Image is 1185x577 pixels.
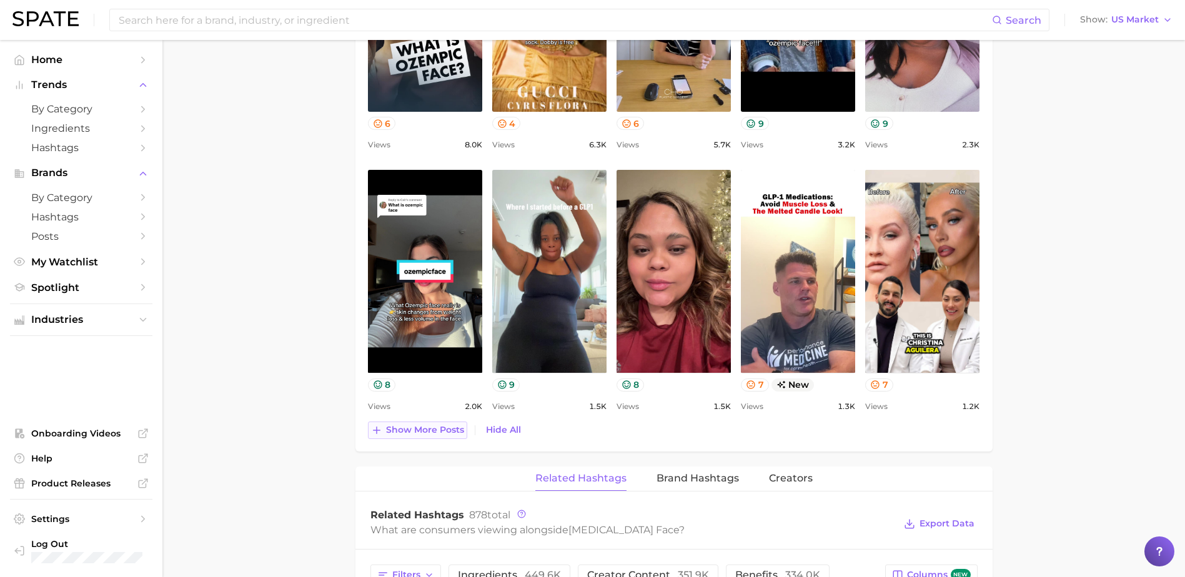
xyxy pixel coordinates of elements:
span: 878 [469,509,487,521]
a: Product Releases [10,474,152,493]
a: My Watchlist [10,252,152,272]
a: Ingredients [10,119,152,138]
span: US Market [1111,16,1159,23]
span: My Watchlist [31,256,131,268]
a: Hashtags [10,207,152,227]
span: Spotlight [31,282,131,293]
img: SPATE [12,11,79,26]
span: [MEDICAL_DATA] face [568,524,679,536]
button: 7 [741,378,769,392]
span: Home [31,54,131,66]
button: Industries [10,310,152,329]
span: new [771,378,815,392]
span: Search [1006,14,1041,26]
span: Trends [31,79,131,91]
span: Brand Hashtags [657,473,739,484]
button: 9 [492,378,520,392]
span: Hashtags [31,211,131,223]
span: Views [865,137,888,152]
span: 6.3k [589,137,607,152]
span: Views [741,399,763,414]
button: 6 [617,117,645,130]
span: 8.0k [465,137,482,152]
a: Onboarding Videos [10,424,152,443]
button: Export Data [901,515,977,533]
span: Views [865,399,888,414]
span: Onboarding Videos [31,428,131,439]
a: Home [10,50,152,69]
button: 8 [368,378,396,392]
button: 8 [617,378,645,392]
span: Show [1080,16,1108,23]
div: What are consumers viewing alongside ? [370,521,895,538]
button: Show more posts [368,422,467,439]
span: 2.0k [465,399,482,414]
span: Views [492,137,515,152]
span: 5.7k [713,137,731,152]
span: Views [617,399,639,414]
span: Hashtags [31,142,131,154]
span: Settings [31,513,131,525]
span: Related Hashtags [370,509,464,521]
input: Search here for a brand, industry, or ingredient [117,9,992,31]
span: by Category [31,103,131,115]
a: by Category [10,99,152,119]
span: Show more posts [386,425,464,435]
button: 4 [492,117,521,130]
a: by Category [10,188,152,207]
span: Creators [769,473,813,484]
span: 3.2k [838,137,855,152]
a: Posts [10,227,152,246]
span: Help [31,453,131,464]
a: Hashtags [10,138,152,157]
span: Industries [31,314,131,325]
span: Product Releases [31,478,131,489]
span: Ingredients [31,122,131,134]
button: Brands [10,164,152,182]
button: ShowUS Market [1077,12,1176,28]
span: Posts [31,230,131,242]
span: Related Hashtags [535,473,627,484]
span: Views [368,137,390,152]
button: 9 [741,117,769,130]
span: Brands [31,167,131,179]
span: 1.5k [589,399,607,414]
span: 1.5k [713,399,731,414]
span: total [469,509,510,521]
button: Hide All [483,422,524,438]
a: Settings [10,510,152,528]
span: 1.3k [838,399,855,414]
span: 1.2k [962,399,979,414]
button: 7 [865,378,893,392]
button: Trends [10,76,152,94]
span: Views [617,137,639,152]
span: Views [492,399,515,414]
span: Export Data [920,518,974,529]
span: 2.3k [962,137,979,152]
a: Spotlight [10,278,152,297]
span: by Category [31,192,131,204]
span: Views [741,137,763,152]
span: Log Out [31,538,142,550]
button: 6 [368,117,396,130]
span: Views [368,399,390,414]
a: Help [10,449,152,468]
a: Log out. Currently logged in with e-mail SLong@ulta.com. [10,535,152,567]
button: 9 [865,117,893,130]
span: Hide All [486,425,521,435]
